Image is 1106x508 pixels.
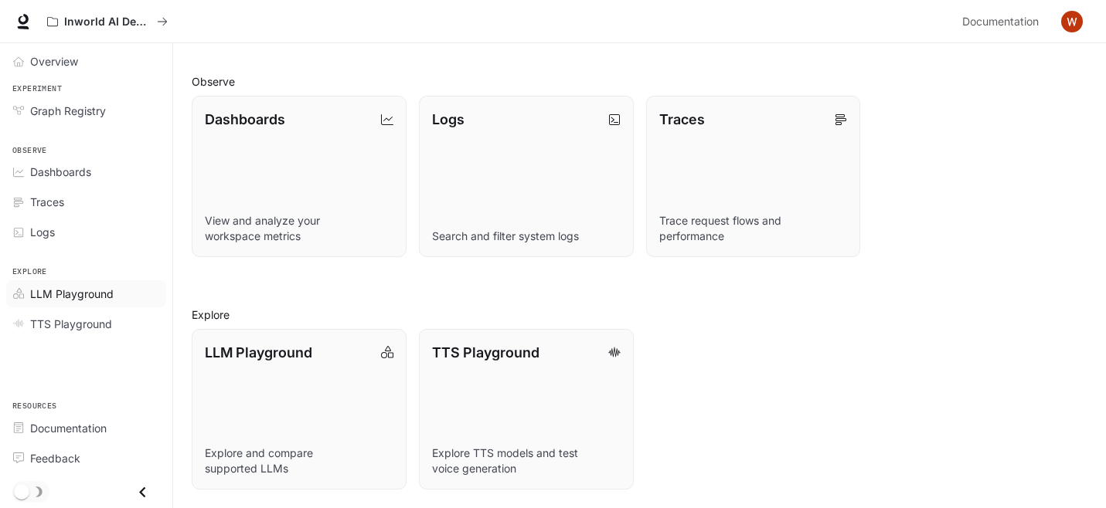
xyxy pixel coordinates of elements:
[192,306,1087,323] h2: Explore
[1057,6,1087,37] button: User avatar
[30,286,114,302] span: LLM Playground
[30,194,64,210] span: Traces
[64,15,151,29] p: Inworld AI Demos
[6,158,166,185] a: Dashboards
[6,445,166,472] a: Feedback
[205,109,285,130] p: Dashboards
[432,342,539,363] p: TTS Playground
[6,188,166,215] a: Traces
[30,164,91,180] span: Dashboards
[432,445,621,476] p: Explore TTS models and test voice generation
[659,109,705,130] p: Traces
[962,12,1039,32] span: Documentation
[30,450,80,466] span: Feedback
[205,342,312,363] p: LLM Playground
[6,310,166,337] a: TTS Playground
[659,213,848,244] p: Trace request flows and performance
[30,316,112,332] span: TTS Playground
[40,6,175,37] button: All workspaces
[192,73,1087,90] h2: Observe
[205,213,393,244] p: View and analyze your workspace metrics
[419,96,634,256] a: LogsSearch and filter system logs
[1061,11,1083,32] img: User avatar
[30,53,78,69] span: Overview
[125,476,160,508] button: Close drawer
[6,415,166,442] a: Documentation
[419,329,634,489] a: TTS PlaygroundExplore TTS models and test voice generation
[30,103,106,119] span: Graph Registry
[6,280,166,307] a: LLM Playground
[30,224,55,240] span: Logs
[646,96,861,256] a: TracesTrace request flows and performance
[6,48,166,75] a: Overview
[6,97,166,124] a: Graph Registry
[956,6,1050,37] a: Documentation
[30,420,107,436] span: Documentation
[192,329,407,489] a: LLM PlaygroundExplore and compare supported LLMs
[14,483,29,500] span: Dark mode toggle
[192,96,407,256] a: DashboardsView and analyze your workspace metrics
[432,109,465,130] p: Logs
[205,445,393,476] p: Explore and compare supported LLMs
[432,229,621,244] p: Search and filter system logs
[6,218,166,246] a: Logs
